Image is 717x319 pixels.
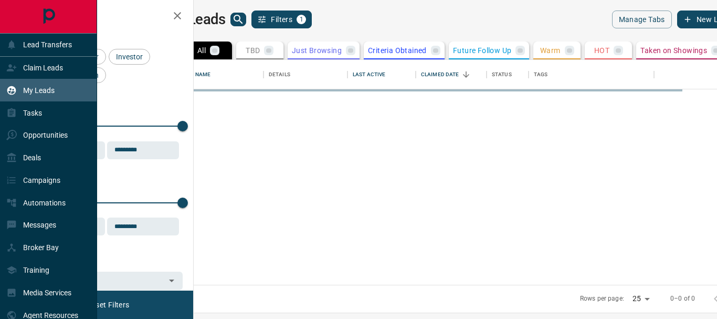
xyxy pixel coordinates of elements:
p: HOT [594,47,609,54]
button: Open [164,273,179,288]
p: Warm [540,47,561,54]
div: Claimed Date [416,60,487,89]
p: All [197,47,206,54]
p: TBD [246,47,260,54]
div: Name [195,60,211,89]
div: Claimed Date [421,60,459,89]
button: Sort [459,67,473,82]
p: Future Follow Up [453,47,511,54]
h1: My Leads [165,11,226,28]
p: Criteria Obtained [368,47,427,54]
h2: Filters [34,11,183,23]
div: Name [190,60,263,89]
button: Filters1 [251,11,312,28]
div: 25 [628,291,653,306]
span: 1 [298,16,305,23]
div: Status [492,60,512,89]
div: Status [487,60,529,89]
div: Tags [529,60,654,89]
p: Taken on Showings [640,47,707,54]
span: Investor [112,53,146,61]
div: Investor [109,49,150,65]
p: Rows per page: [580,294,624,303]
div: Details [269,60,290,89]
button: Reset Filters [80,296,136,314]
div: Last Active [347,60,416,89]
p: 0–0 of 0 [670,294,695,303]
button: search button [230,13,246,26]
div: Tags [534,60,548,89]
div: Last Active [353,60,385,89]
p: Just Browsing [292,47,342,54]
button: Manage Tabs [612,11,672,28]
div: Details [263,60,347,89]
